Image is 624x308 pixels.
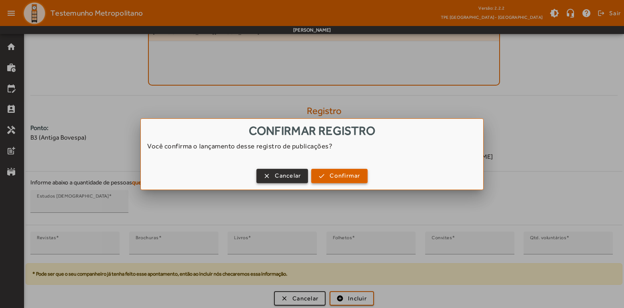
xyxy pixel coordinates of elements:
[249,124,375,138] span: Confirmar registro
[256,169,308,183] button: Cancelar
[275,171,301,180] span: Cancelar
[330,171,360,180] span: Confirmar
[141,141,483,159] div: Você confirma o lançamento desse registro de publicações?
[311,169,367,183] button: Confirmar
